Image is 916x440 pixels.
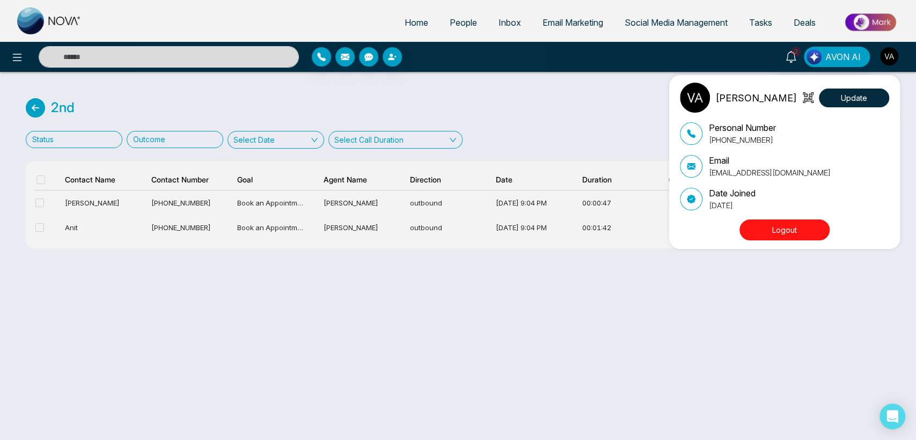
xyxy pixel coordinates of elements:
[715,91,797,105] p: [PERSON_NAME]
[819,89,889,107] button: Update
[709,134,776,145] p: [PHONE_NUMBER]
[709,167,831,178] p: [EMAIL_ADDRESS][DOMAIN_NAME]
[709,200,756,211] p: [DATE]
[709,154,831,167] p: Email
[880,404,905,429] div: Open Intercom Messenger
[739,219,830,240] button: Logout
[709,121,776,134] p: Personal Number
[709,187,756,200] p: Date Joined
